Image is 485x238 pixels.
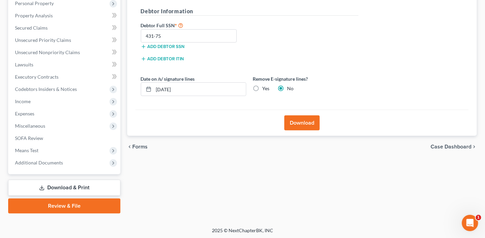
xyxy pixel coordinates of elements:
input: XXX-XX-XXXX [141,29,237,43]
a: Lawsuits [10,59,120,71]
label: Date on /s/ signature lines [141,75,195,82]
h5: Debtor Information [141,7,358,16]
a: Unsecured Nonpriority Claims [10,46,120,59]
a: Secured Claims [10,22,120,34]
a: Case Dashboard chevron_right [431,144,477,149]
span: Additional Documents [15,160,63,165]
span: Unsecured Priority Claims [15,37,71,43]
span: Property Analysis [15,13,53,18]
label: Debtor Full SSN [137,21,250,29]
span: Income [15,98,31,104]
label: Remove E-signature lines? [253,75,358,82]
i: chevron_left [127,144,133,149]
span: 1 [476,215,481,220]
a: Review & File [8,199,120,213]
span: SOFA Review [15,135,43,141]
span: Forms [133,144,148,149]
span: Miscellaneous [15,123,45,129]
a: Executory Contracts [10,71,120,83]
span: Expenses [15,111,34,116]
a: SOFA Review [10,132,120,144]
span: Personal Property [15,0,54,6]
span: Executory Contracts [15,74,58,80]
span: Secured Claims [15,25,48,31]
span: Means Test [15,147,38,153]
i: chevron_right [471,144,477,149]
span: Unsecured Nonpriority Claims [15,49,80,55]
a: Property Analysis [10,10,120,22]
input: MM/DD/YYYY [154,83,246,96]
label: Yes [263,85,270,92]
a: Unsecured Priority Claims [10,34,120,46]
span: Lawsuits [15,62,33,67]
button: Download [284,115,320,130]
iframe: Intercom live chat [462,215,478,231]
button: Add debtor SSN [141,44,185,49]
label: No [287,85,294,92]
span: Case Dashboard [431,144,471,149]
button: Add debtor ITIN [141,56,184,62]
button: chevron_left Forms [127,144,157,149]
span: Codebtors Insiders & Notices [15,86,77,92]
a: Download & Print [8,180,120,196]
